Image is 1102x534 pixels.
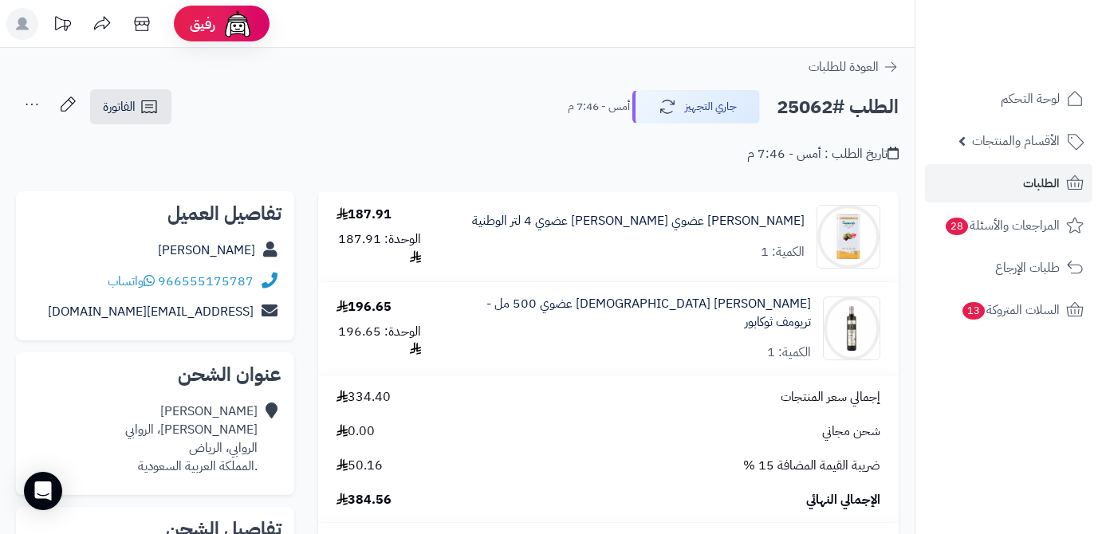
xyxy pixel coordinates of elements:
a: العودة للطلبات [809,57,899,77]
div: الوحدة: 196.65 [337,323,421,359]
small: أمس - 7:46 م [568,99,630,115]
span: 384.56 [337,491,392,509]
span: 0.00 [337,422,375,441]
img: 1736290190-%D8%B2%D9%8A%D8%AA%20%D8%B2%D9%8A%D8%AA%D9%88%D9%86%20%D8%B9%D8%B6%D9%88%D9%8A%20%D8%A... [817,205,880,269]
a: الفاتورة [90,89,171,124]
a: واتساب [108,272,155,291]
h2: الطلب #25062 [777,91,899,124]
button: جاري التجهيز [632,90,760,124]
a: الطلبات [925,164,1092,202]
a: طلبات الإرجاع [925,249,1092,287]
a: 966555175787 [158,272,254,291]
a: [EMAIL_ADDRESS][DOMAIN_NAME] [48,302,254,321]
a: المراجعات والأسئلة28 [925,206,1092,245]
span: الطلبات [1023,172,1060,194]
span: الإجمالي النهائي [806,491,880,509]
span: شحن مجاني [822,422,880,441]
div: 187.91 [337,206,392,224]
span: السلات المتروكة [961,299,1060,321]
span: الفاتورة [103,97,136,116]
div: الوحدة: 187.91 [337,230,421,267]
span: 13 [962,302,985,320]
div: [PERSON_NAME] [PERSON_NAME]، الروابي الروابي، الرياض .المملكة العربية السعودية [125,402,258,475]
span: طلبات الإرجاع [995,257,1060,279]
img: 1744006042-6191588900098-90x90.jpg [824,296,880,360]
img: ai-face.png [222,8,254,40]
span: 28 [946,218,968,235]
div: Open Intercom Messenger [24,472,62,510]
span: لوحة التحكم [1001,88,1060,110]
span: إجمالي سعر المنتجات [781,388,880,406]
a: السلات المتروكة13 [925,291,1092,329]
span: رفيق [190,14,215,33]
span: 334.40 [337,388,391,406]
span: العودة للطلبات [809,57,879,77]
a: [PERSON_NAME] [DEMOGRAPHIC_DATA] عضوي 500 مل - تريومف ثوكابور [458,295,811,332]
a: تحديثات المنصة [42,8,82,44]
div: تاريخ الطلب : أمس - 7:46 م [747,145,899,163]
div: الكمية: 1 [767,344,811,362]
span: الأقسام والمنتجات [972,130,1060,152]
span: 50.16 [337,457,383,475]
a: لوحة التحكم [925,80,1092,118]
span: ضريبة القيمة المضافة 15 % [743,457,880,475]
a: [PERSON_NAME] عضوي [PERSON_NAME] عضوي 4 لتر الوطنية [472,212,805,230]
h2: تفاصيل العميل [29,204,281,223]
span: المراجعات والأسئلة [944,214,1060,237]
div: الكمية: 1 [761,243,805,261]
h2: عنوان الشحن [29,365,281,384]
a: [PERSON_NAME] [158,241,255,260]
div: 196.65 [337,298,392,316]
